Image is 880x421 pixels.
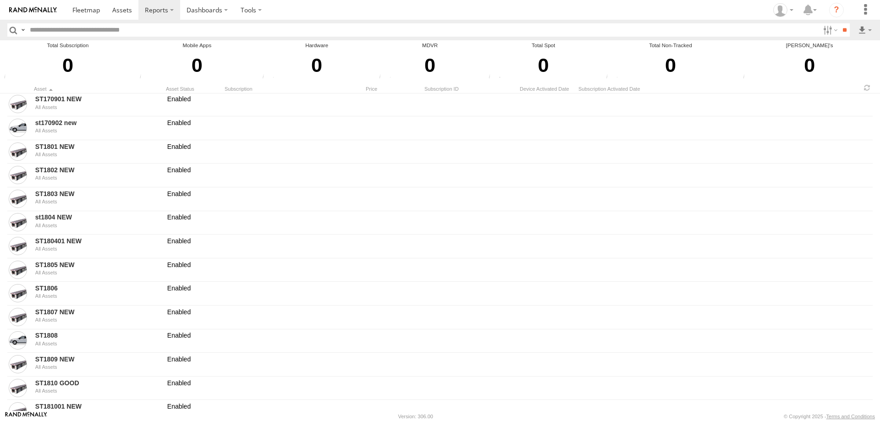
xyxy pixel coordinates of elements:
div: Version: 306.00 [398,414,433,419]
div: Total number of Active Spot Subscriptions [486,74,500,81]
div: All Assets [35,270,161,275]
label: Export results as... [857,23,873,37]
a: Click to View Asset Details [9,308,27,326]
div: Click to filter [1,49,134,81]
div: MDVR [376,42,483,49]
a: ST170901 NEW [35,95,161,103]
div: Enabled [166,117,221,139]
div: Total Spot [486,42,600,49]
a: Click to View Asset Details [9,95,27,113]
div: Enabled [166,188,221,210]
a: ST181001 NEW [35,402,161,410]
i: ? [829,3,844,17]
div: All Assets [35,388,161,394]
div: Asset [34,86,162,92]
img: rand-logo.svg [9,7,57,13]
a: ST180401 NEW [35,237,161,245]
a: ST1810 GOOD [35,379,161,387]
label: Search Query [19,23,27,37]
div: Click to filter [740,49,879,81]
a: ST1806 [35,284,161,292]
a: Terms and Conditions [826,414,875,419]
div: Enabled [166,306,221,328]
div: Click to filter [260,49,374,81]
a: ST1803 NEW [35,190,161,198]
a: Click to View Asset Details [9,261,27,279]
div: Click to filter [604,49,738,81]
a: Click to View Asset Details [9,166,27,184]
div: All Assets [35,128,161,133]
div: All Assets [35,246,161,252]
div: Enabled [166,259,221,281]
div: Subscription Activated Date [578,86,858,92]
div: All Assets [35,199,161,204]
div: Total number of Active Camera Subscriptions [376,74,390,81]
div: [PERSON_NAME]'s [740,42,879,49]
a: ST1807 NEW [35,308,161,316]
a: st1804 NEW [35,213,161,221]
div: Price [366,86,421,92]
div: Total Non-Tracked [604,42,738,49]
div: All Assets [35,364,161,370]
div: Subscription [225,86,362,92]
div: Total number of Active Mobile Subscriptions [137,74,151,81]
div: Total number of Active Non-Tracked Subscriptions [604,74,617,81]
div: All Assets [35,152,161,157]
div: Enabled [166,141,221,163]
a: ST1808 [35,331,161,339]
a: ST1802 NEW [35,166,161,174]
div: Total number of Active Addon Subscriptions [740,74,754,81]
a: st170902 new [35,119,161,127]
div: All Assets [35,104,161,110]
div: Enabled [166,94,221,116]
div: Enabled [166,212,221,234]
div: All Assets [35,175,161,180]
a: ST1809 NEW [35,355,161,363]
a: ST1805 NEW [35,261,161,269]
div: Enabled [166,377,221,399]
a: Click to View Asset Details [9,379,27,397]
a: Click to View Asset Details [9,355,27,373]
div: Click to filter [376,49,483,81]
a: Click to View Asset Details [9,237,27,255]
a: Click to View Asset Details [9,402,27,421]
a: Click to View Asset Details [9,284,27,302]
a: Click to View Asset Details [9,119,27,137]
a: ST1801 NEW [35,142,161,151]
a: Visit our Website [5,412,47,421]
div: Enabled [166,283,221,305]
div: Total Subscription [1,42,134,49]
div: © Copyright 2025 - [784,414,875,419]
a: Click to View Asset Details [9,190,27,208]
div: Click to filter [486,49,600,81]
div: All Assets [35,293,161,299]
div: All Assets [35,341,161,346]
div: Enabled [166,330,221,352]
div: Enabled [166,164,221,186]
div: Total number of Active Subscriptions [1,74,15,81]
a: Click to View Asset Details [9,142,27,161]
div: Henry Harris [770,3,797,17]
div: Mobile Apps [137,42,257,49]
div: All Assets [35,317,161,323]
div: Subscription ID [424,86,516,92]
div: Asset Status [166,86,221,92]
div: Click to filter [137,49,257,81]
div: Hardware [260,42,374,49]
a: Click to View Asset Details [9,213,27,231]
div: Enabled [166,235,221,257]
a: Click to View Asset Details [9,331,27,350]
div: Enabled [166,354,221,376]
div: Total number of Active Hardware Subscriptions [260,74,274,81]
div: Device Activated Date [520,86,575,92]
label: Search Filter Options [819,23,839,37]
div: All Assets [35,223,161,228]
